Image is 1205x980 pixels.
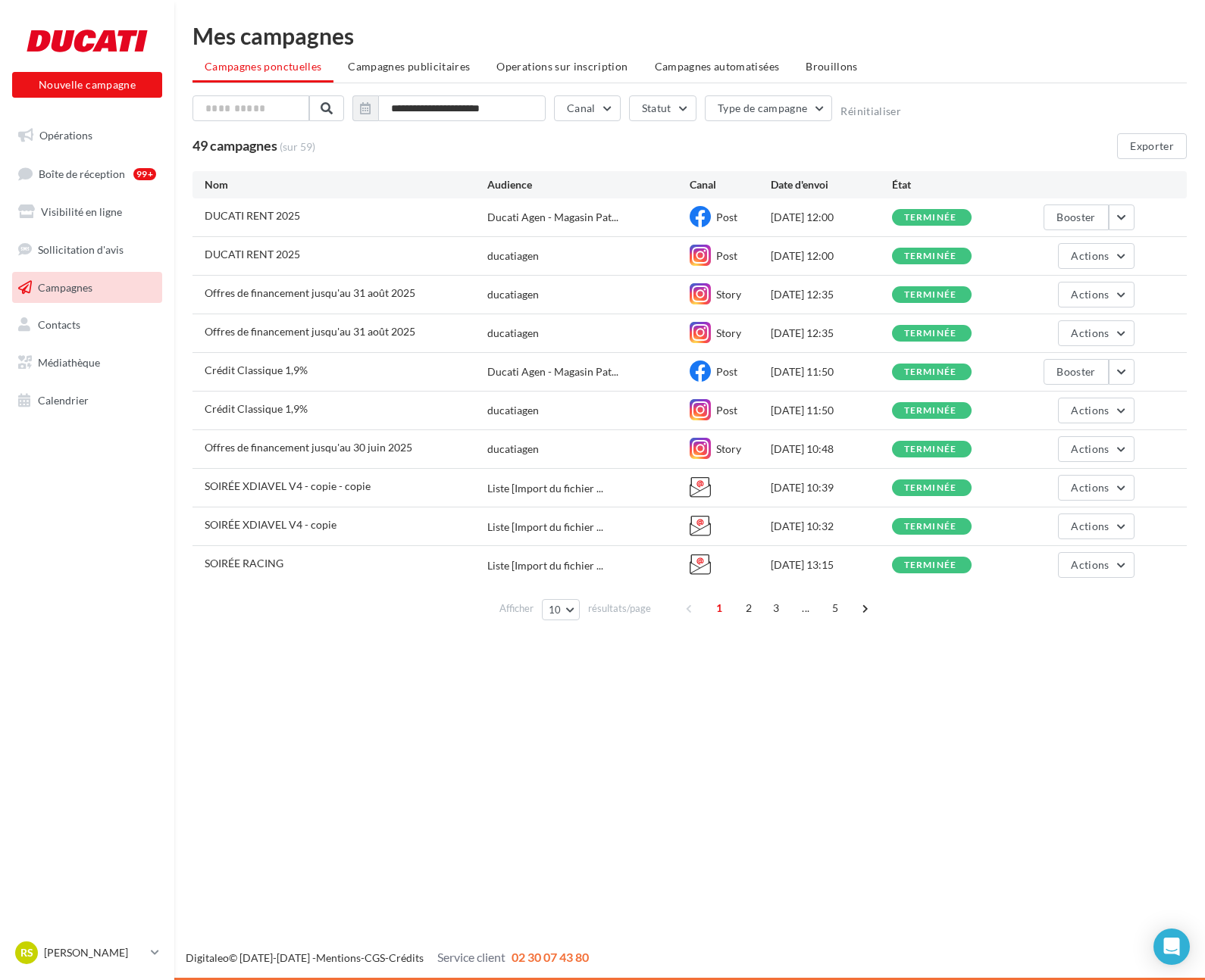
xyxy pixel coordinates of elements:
div: terminée [904,290,957,300]
button: Actions [1058,320,1134,346]
a: Opérations [9,120,165,151]
span: Actions [1071,520,1109,532]
span: 10 [549,604,562,616]
div: [DATE] 11:50 [771,403,892,418]
a: Mentions [316,951,361,964]
a: RS [PERSON_NAME] [12,938,162,967]
a: Boîte de réception99+ [9,158,165,190]
span: Post [716,404,737,417]
button: Actions [1058,513,1134,539]
div: terminée [904,483,957,493]
button: Booster [1044,359,1108,385]
div: ducatiagen [487,248,539,264]
span: Visibilité en ligne [41,205,122,218]
div: Mes campagnes [192,24,1187,47]
span: DUCATI RENT 2025 [205,209,300,222]
div: État [892,177,1013,192]
button: Actions [1058,398,1134,423]
span: ... [793,596,818,620]
div: terminée [904,445,957,454]
div: terminée [904,560,957,570]
div: Canal [690,177,771,192]
a: Digitaleo [186,951,229,964]
div: ducatiagen [487,326,539,341]
span: 3 [764,596,788,620]
a: Calendrier [9,385,165,417]
span: Calendrier [38,394,89,407]
div: ducatiagen [487,287,539,302]
button: Actions [1058,282,1134,307]
span: Crédit Classique 1,9% [205,402,308,415]
span: 2 [737,596,761,620]
a: Médiathèque [9,347,165,379]
span: Actions [1071,404,1109,417]
span: Post [716,249,737,262]
button: Actions [1058,552,1134,578]
button: Statut [629,95,696,121]
span: Liste [Import du fichier ... [487,558,603,573]
div: terminée [904,406,957,416]
div: [DATE] 10:39 [771,480,892,495]
button: Actions [1058,436,1134,462]
button: Actions [1058,475,1134,501]
a: Sollicitation d'avis [9,234,165,266]
a: CGS [365,951,385,964]
div: terminée [904,329,957,339]
span: Post [716,365,737,378]
span: Contacts [38,318,80,331]
span: Ducati Agen - Magasin Pat... [487,210,618,225]
span: Liste [Import du fichier ... [487,481,603,496]
span: Post [716,211,737,223]
span: Story [716,288,741,301]
span: Offres de financement jusqu'au 31 août 2025 [205,286,415,299]
span: 02 30 07 43 80 [512,950,589,964]
span: 1 [707,596,731,620]
span: Story [716,326,741,339]
span: 5 [823,596,847,620]
span: Ducati Agen - Magasin Pat... [487,364,618,379]
div: Date d'envoi [771,177,892,192]
span: Liste [Import du fichier ... [487,520,603,535]
span: 49 campagnes [192,137,277,154]
span: Campagnes publicitaires [348,60,470,73]
button: Nouvelle campagne [12,72,162,98]
span: Actions [1071,481,1109,494]
span: SOIRÉE RACING [205,557,283,570]
div: terminée [904,213,957,223]
button: Type de campagne [705,95,833,121]
div: [DATE] 10:32 [771,519,892,534]
a: Campagnes [9,272,165,304]
button: Exporter [1117,133,1187,159]
a: Contacts [9,309,165,341]
div: terminée [904,367,957,377]
div: [DATE] 12:00 [771,248,892,264]
div: Open Intercom Messenger [1153,929,1190,965]
a: Visibilité en ligne [9,196,165,228]
span: SOIRÉE XDIAVEL V4 - copie - copie [205,479,371,492]
span: Service client [437,950,505,964]
button: 10 [542,599,581,620]
div: terminée [904,522,957,532]
span: DUCATI RENT 2025 [205,248,300,261]
div: [DATE] 10:48 [771,442,892,457]
button: Canal [554,95,621,121]
div: [DATE] 13:15 [771,557,892,573]
p: [PERSON_NAME] [44,945,145,960]
div: Nom [205,177,487,192]
span: Operations sur inscription [496,60,628,73]
span: SOIRÉE XDIAVEL V4 - copie [205,518,336,531]
span: © [DATE]-[DATE] - - - [186,951,589,964]
a: Crédits [389,951,424,964]
div: [DATE] 12:35 [771,287,892,302]
span: Offres de financement jusqu'au 31 août 2025 [205,325,415,338]
button: Réinitialiser [840,105,901,117]
span: RS [20,945,33,960]
span: Médiathèque [38,356,100,369]
span: Opérations [39,129,92,142]
span: Actions [1071,288,1109,301]
span: Actions [1071,326,1109,339]
span: Campagnes automatisées [655,60,780,73]
span: Campagnes [38,280,92,293]
span: Brouillons [806,60,858,73]
div: [DATE] 11:50 [771,364,892,379]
